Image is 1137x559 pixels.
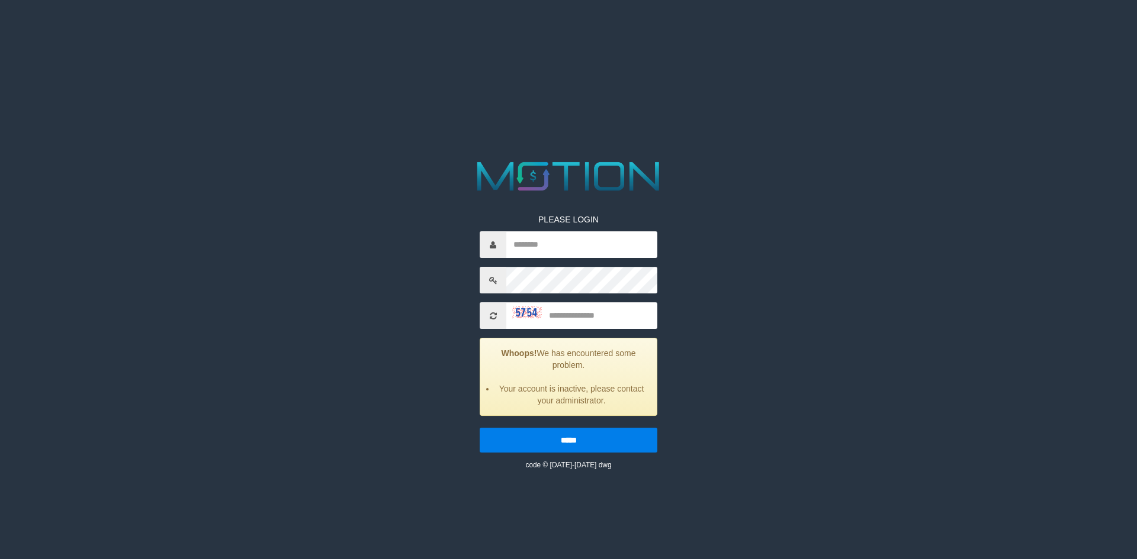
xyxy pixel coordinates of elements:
[469,157,668,196] img: MOTION_logo.png
[480,214,657,225] p: PLEASE LOGIN
[480,338,657,416] div: We has encountered some problem.
[502,348,537,358] strong: Whoops!
[512,306,542,318] img: captcha
[495,383,648,406] li: Your account is inactive, please contact your administrator.
[525,461,611,469] small: code © [DATE]-[DATE] dwg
